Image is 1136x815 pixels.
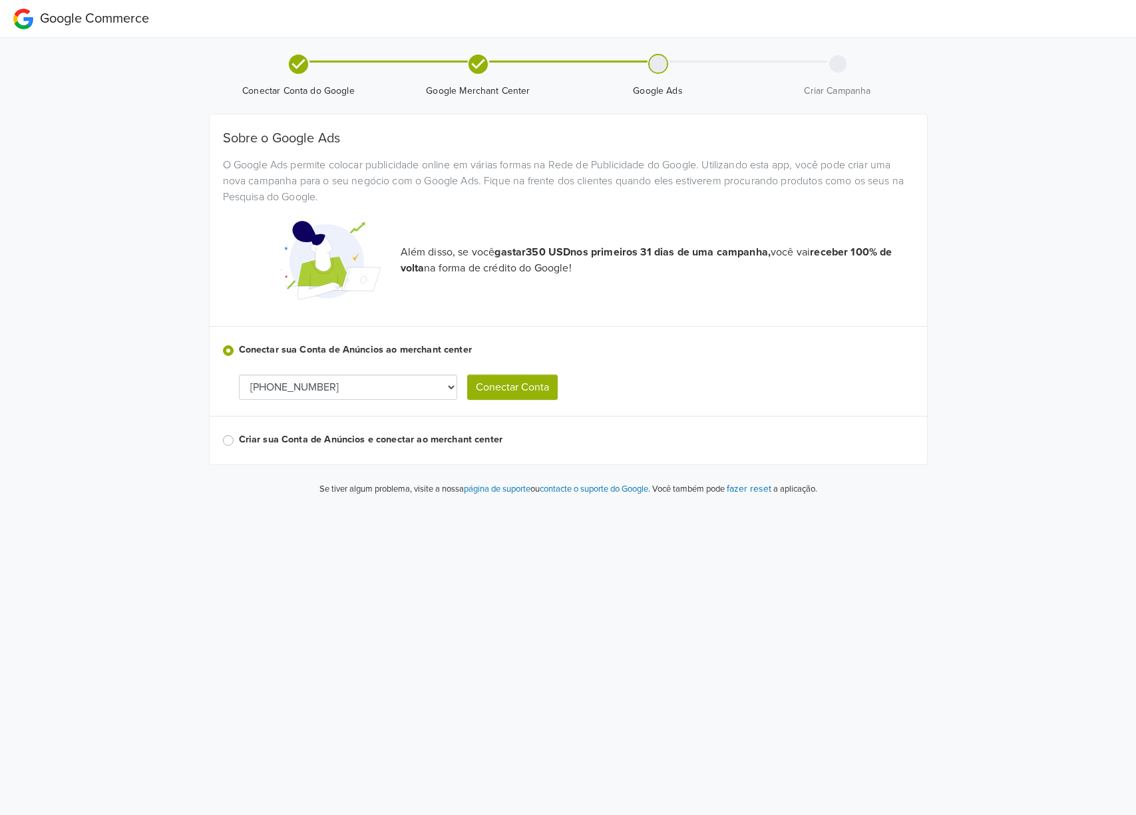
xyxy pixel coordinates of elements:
button: Conectar Conta [467,375,558,400]
p: Se tiver algum problema, visite a nossa ou . [319,483,650,496]
span: Google Commerce [40,11,149,27]
span: Google Merchant Center [394,84,563,98]
h5: Sobre o Google Ads [223,130,914,146]
button: fazer reset [727,481,771,496]
a: página de suporte [464,484,530,494]
span: Conectar Conta do Google [214,84,383,98]
img: Google Promotional Codes [281,210,381,310]
div: O Google Ads permite colocar publicidade online em várias formas na Rede de Publicidade do Google... [213,157,924,205]
span: Google Ads [574,84,743,98]
p: Além disso, se você você vai na forma de crédito do Google! [401,244,914,276]
span: Criar Campanha [753,84,922,98]
label: Criar sua Conta de Anúncios e conectar ao merchant center [239,432,914,447]
strong: gastar 350 USD nos primeiros 31 dias de uma campanha, [494,245,771,259]
a: contacte o suporte do Google [540,484,648,494]
p: Você também pode a aplicação. [650,481,817,496]
label: Conectar sua Conta de Anúncios ao merchant center [239,343,914,357]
